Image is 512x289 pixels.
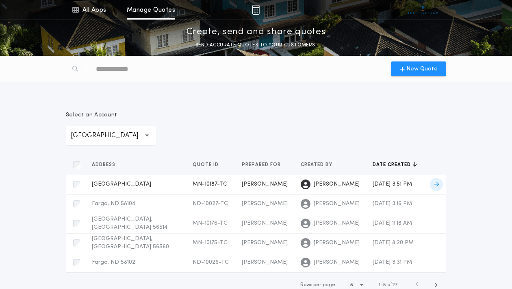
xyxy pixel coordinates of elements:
span: ND-10027-TC [193,201,228,207]
span: 1 [379,282,380,287]
span: [GEOGRAPHIC_DATA], [GEOGRAPHIC_DATA] 56560 [92,236,169,250]
span: of 27 [387,281,397,289]
p: Create, send and share quotes [187,26,326,39]
span: Date created [373,162,412,168]
span: Rows per page: [300,282,336,287]
span: MN-10175-TC [193,240,228,246]
span: New Quote [406,65,438,73]
button: Quote ID [193,161,225,169]
span: MN-10176-TC [193,220,228,226]
p: [GEOGRAPHIC_DATA] [71,131,151,140]
span: Created by [301,162,334,168]
img: vs-icon [408,6,438,14]
span: [PERSON_NAME] [314,200,360,208]
span: Fargo, ND 58104 [92,201,135,207]
span: [GEOGRAPHIC_DATA], [GEOGRAPHIC_DATA] 56514 [92,216,167,230]
span: Quote ID [193,162,220,168]
span: [PERSON_NAME] [242,181,288,187]
span: Address [92,162,117,168]
span: [PERSON_NAME] [314,239,360,247]
img: img [252,5,260,15]
span: [PERSON_NAME] [242,220,288,226]
span: ND-10026-TC [193,259,229,265]
h1: 5 [350,281,353,289]
span: [PERSON_NAME] [314,258,360,267]
button: New Quote [391,61,446,76]
span: [DATE] 3:16 PM [373,201,412,207]
span: Prepared for [242,162,282,168]
span: [PERSON_NAME] [242,201,288,207]
span: [PERSON_NAME] [314,219,360,228]
span: Fargo, ND 58102 [92,259,135,265]
button: Address [92,161,121,169]
span: [DATE] 11:18 AM [373,220,412,226]
span: [PERSON_NAME] [242,240,288,246]
span: [PERSON_NAME] [242,259,288,265]
span: [DATE] 8:20 PM [373,240,414,246]
span: [PERSON_NAME] [314,180,360,188]
span: [DATE] 3:51 PM [373,181,412,187]
button: Date created [373,161,417,169]
span: 5 [383,282,386,287]
button: Created by [301,161,338,169]
span: [GEOGRAPHIC_DATA] [92,181,151,187]
button: [GEOGRAPHIC_DATA] [66,126,156,145]
p: Select an Account [66,111,156,119]
span: MN-10187-TC [193,181,227,187]
span: [DATE] 3:31 PM [373,259,412,265]
p: SEND ACCURATE QUOTES TO YOUR CUSTOMERS. [195,41,317,49]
